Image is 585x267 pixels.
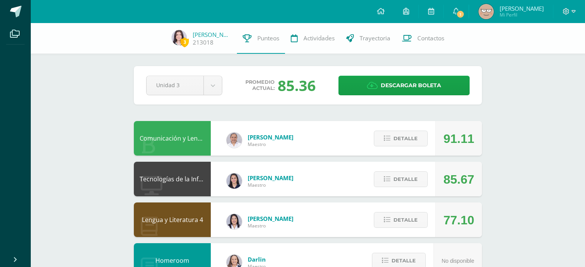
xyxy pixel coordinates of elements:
[374,171,428,187] button: Detalle
[500,12,544,18] span: Mi Perfil
[227,173,242,189] img: dbcf09110664cdb6f63fe058abfafc14.png
[360,34,390,42] span: Trayectoria
[193,31,231,38] a: [PERSON_NAME]
[443,162,474,197] div: 85.67
[340,23,396,54] a: Trayectoria
[248,182,293,188] span: Maestro
[248,255,266,263] span: Darlin
[278,75,316,95] div: 85.36
[227,133,242,148] img: 04fbc0eeb5f5f8cf55eb7ff53337e28b.png
[442,258,474,264] span: No disponible
[134,121,211,156] div: Comunicación y Lenguaje L3 Inglés 4
[396,23,450,54] a: Contactos
[456,10,465,18] span: 1
[338,76,470,95] a: Descargar boleta
[374,131,428,146] button: Detalle
[248,141,293,148] span: Maestro
[227,214,242,229] img: fd1196377973db38ffd7ffd912a4bf7e.png
[393,131,418,146] span: Detalle
[381,76,441,95] span: Descargar boleta
[393,213,418,227] span: Detalle
[245,79,275,91] span: Promedio actual:
[303,34,335,42] span: Actividades
[248,174,293,182] span: [PERSON_NAME]
[248,222,293,229] span: Maestro
[257,34,279,42] span: Punteos
[193,38,213,46] a: 213018
[500,5,544,12] span: [PERSON_NAME]
[374,212,428,228] button: Detalle
[237,23,285,54] a: Punteos
[285,23,340,54] a: Actividades
[134,202,211,237] div: Lengua y Literatura 4
[417,34,444,42] span: Contactos
[248,133,293,141] span: [PERSON_NAME]
[443,121,474,156] div: 91.11
[147,76,222,95] a: Unidad 3
[248,215,293,222] span: [PERSON_NAME]
[134,162,211,196] div: Tecnologías de la Información y la Comunicación 4
[180,37,189,47] span: 3
[443,203,474,237] div: 77.10
[156,76,194,94] span: Unidad 3
[478,4,494,19] img: 1d5ff08e5e634c33347504321c809827.png
[172,30,187,45] img: 6881d77f4d499b534e3b8746e63723e2.png
[393,172,418,186] span: Detalle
